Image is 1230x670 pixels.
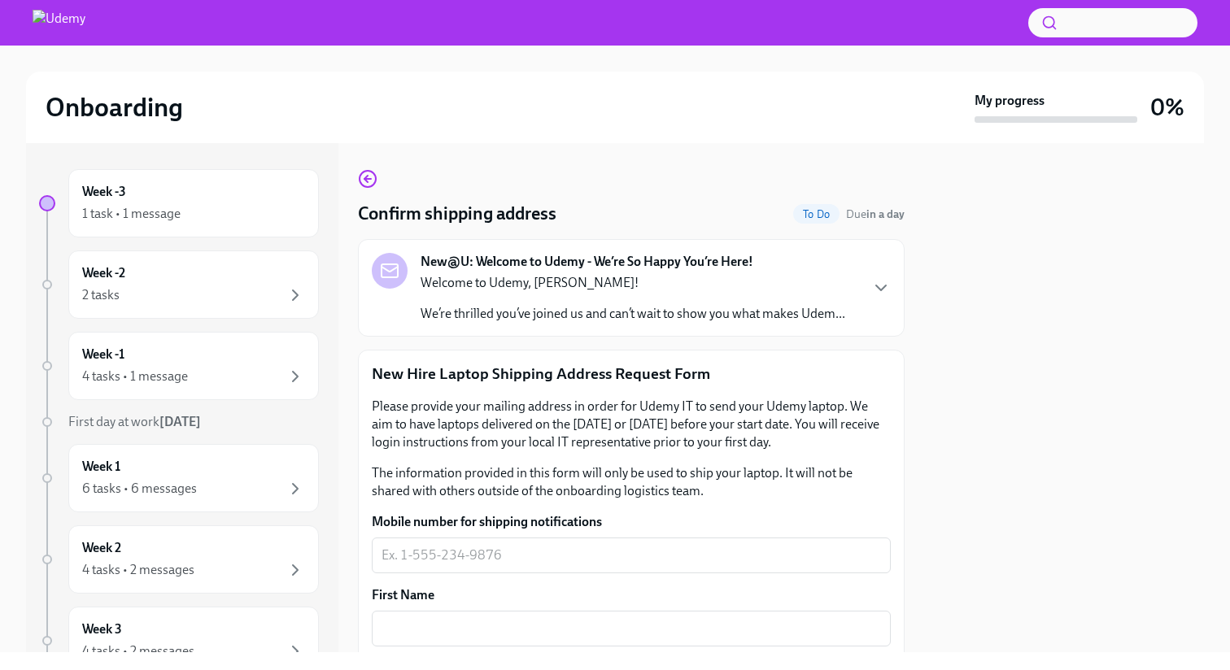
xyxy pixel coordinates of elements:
div: 1 task • 1 message [82,205,181,223]
strong: New@U: Welcome to Udemy - We’re So Happy You’re Here! [421,253,753,271]
h6: Week 3 [82,620,122,638]
span: Due [846,207,905,221]
h3: 0% [1150,93,1184,122]
h6: Week 1 [82,458,120,476]
label: First Name [372,586,891,604]
a: Week -14 tasks • 1 message [39,332,319,400]
a: Week 24 tasks • 2 messages [39,525,319,594]
a: Week 16 tasks • 6 messages [39,444,319,512]
img: Udemy [33,10,85,36]
h2: Onboarding [46,91,183,124]
a: Week -22 tasks [39,250,319,319]
p: We’re thrilled you’ve joined us and can’t wait to show you what makes Udem... [421,305,845,323]
h6: Week -2 [82,264,125,282]
span: To Do [793,208,840,220]
label: Mobile number for shipping notifications [372,513,891,531]
div: 6 tasks • 6 messages [82,480,197,498]
strong: [DATE] [159,414,201,429]
a: First day at work[DATE] [39,413,319,431]
p: Welcome to Udemy, [PERSON_NAME]! [421,274,845,292]
div: 2 tasks [82,286,120,304]
h6: Week -1 [82,346,124,363]
strong: My progress [975,92,1045,110]
h6: Week 2 [82,539,121,557]
h6: Week -3 [82,183,126,201]
h4: Confirm shipping address [358,202,556,226]
a: Week -31 task • 1 message [39,169,319,237]
p: The information provided in this form will only be used to ship your laptop. It will not be share... [372,464,891,500]
p: Please provide your mailing address in order for Udemy IT to send your Udemy laptop. We aim to ha... [372,398,891,451]
span: First day at work [68,414,201,429]
div: 4 tasks • 2 messages [82,561,194,579]
div: 4 tasks • 2 messages [82,642,194,660]
span: October 17th, 2025 10:00 [846,207,905,222]
p: New Hire Laptop Shipping Address Request Form [372,363,891,385]
strong: in a day [866,207,905,221]
div: 4 tasks • 1 message [82,368,188,385]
